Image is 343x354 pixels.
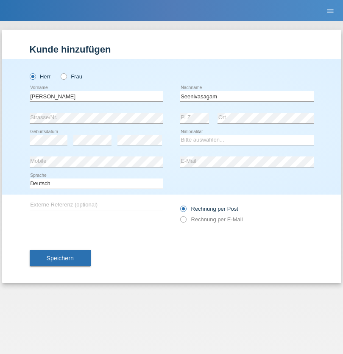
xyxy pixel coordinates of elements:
input: Rechnung per E-Mail [180,216,186,227]
label: Herr [30,73,51,80]
i: menu [326,7,335,15]
label: Rechnung per E-Mail [180,216,243,223]
span: Speichern [47,255,74,262]
input: Herr [30,73,35,79]
button: Speichern [30,250,91,266]
label: Frau [61,73,82,80]
label: Rechnung per Post [180,206,238,212]
input: Frau [61,73,66,79]
input: Rechnung per Post [180,206,186,216]
a: menu [322,8,339,13]
h1: Kunde hinzufügen [30,44,314,55]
